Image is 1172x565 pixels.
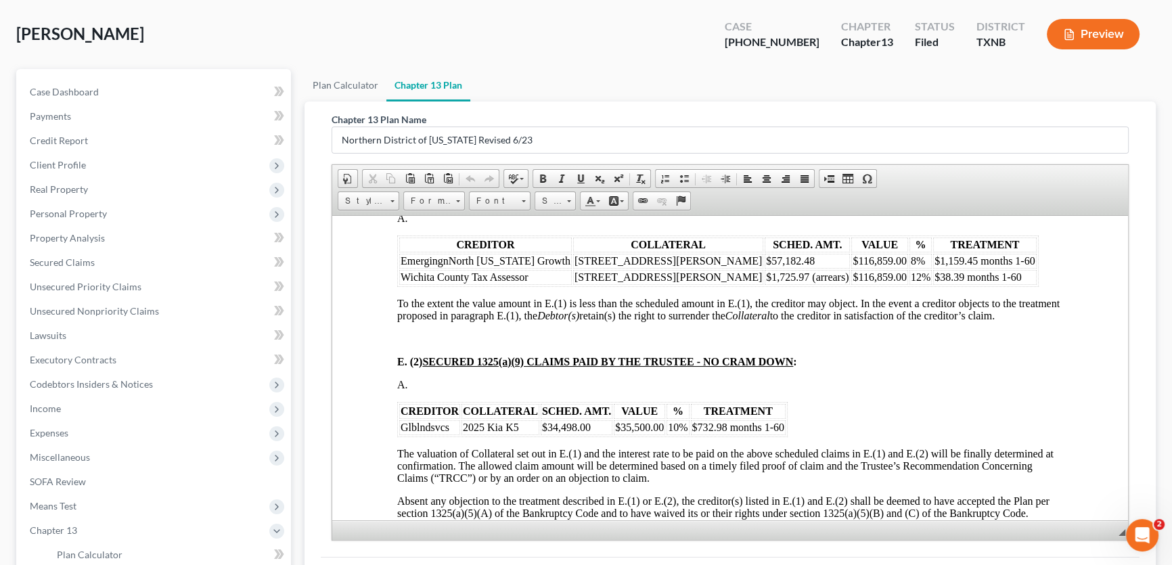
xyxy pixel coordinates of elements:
[283,206,332,217] span: $35,500.00
[338,170,357,187] a: Document Properties
[332,127,1128,153] input: Enter name...
[716,170,735,187] a: Increase Indent
[480,170,499,187] a: Redo
[881,35,893,48] span: 13
[124,23,182,35] span: CREDITOR
[241,54,431,69] td: [STREET_ADDRESS][PERSON_NAME]
[857,170,876,187] a: Insert Special Character
[469,191,531,210] a: Font
[19,470,291,494] a: SOFA Review
[819,170,838,187] a: Insert Page Break for Printing
[30,305,159,317] span: Unsecured Nonpriority Claims
[1047,19,1140,49] button: Preview
[30,378,153,390] span: Codebtors Insiders & Notices
[601,54,704,69] td: $38.39 months 1-60
[504,170,528,187] a: Spell Checker
[656,170,675,187] a: Insert/Remove Numbered List
[30,281,141,292] span: Unsecured Priority Claims
[205,94,247,106] em: Debtor(s)
[68,189,127,201] font: CREDITOR
[65,140,465,152] span: E. (2) :
[360,206,452,217] span: $732.98 months 1-60
[441,23,510,35] span: SCHED. AMT.
[520,39,574,51] span: $116,859.00
[90,140,461,152] u: SECURED 1325(a)(9) CLAIMS PAID BY THE TRUSTEE - NO CRAM DOWN
[738,170,757,187] a: Align Left
[552,170,571,187] a: Italic
[631,170,650,187] a: Remove Format
[583,23,593,35] span: %
[602,39,702,51] span: $1,159.45 months 1-60
[633,192,652,210] a: Link
[242,39,430,51] span: [STREET_ADDRESS][PERSON_NAME]
[65,279,717,303] span: Absent any objection to the treatment described in E.(1) or E.(2), the creditor(s) listed in E.(1...
[535,191,576,210] a: Size
[1119,529,1125,536] span: Resize
[382,170,401,187] a: Copy
[363,170,382,187] a: Cut
[915,19,955,35] div: Status
[535,192,562,210] span: Size
[19,226,291,250] a: Property Analysis
[838,170,857,187] a: Table
[131,189,206,201] font: COLLATERAL
[30,354,116,365] span: Executory Contracts
[30,232,105,244] span: Property Analysis
[609,170,628,187] a: Superscript
[332,112,426,127] label: Chapter 13 Plan Name
[371,189,441,201] font: TREATMENT
[841,35,893,50] div: Chapter
[1126,519,1158,551] iframe: Intercom live chat
[671,192,690,210] a: Anchor
[618,23,687,35] span: TREATMENT
[652,192,671,210] a: Unlink
[65,82,727,106] span: To the extent the value amount in E.(1) is less than the scheduled amount in E.(1), the creditor ...
[1154,519,1165,530] span: 2
[131,206,187,217] span: 2025 Kia K5
[30,427,68,438] span: Expenses
[438,170,457,187] a: Paste from Word
[470,192,517,210] span: Font
[30,403,61,414] span: Income
[65,232,721,268] span: The valuation of Collateral set out in E.(1) and the interest rate to be paid on the above schedu...
[519,54,575,69] td: $116,859.00
[16,24,144,43] span: [PERSON_NAME]
[68,39,238,51] span: EmergingnNorth [US_STATE] Growth
[386,69,470,101] a: Chapter 13 Plan
[461,170,480,187] a: Undo
[67,54,240,69] td: Wichita County Tax Assessor
[434,39,482,51] span: $57,182.48
[533,170,552,187] a: Bold
[210,189,279,201] font: SCHED. AMT.
[19,129,291,153] a: Credit Report
[604,192,628,210] a: Background Color
[298,23,374,35] span: COLLATERAL
[30,110,71,122] span: Payments
[404,192,451,210] span: Format
[697,170,716,187] a: Decrease Indent
[338,191,399,210] a: Styles
[65,163,76,175] span: A.
[19,104,291,129] a: Payments
[581,192,604,210] a: Text Color
[30,135,88,146] span: Credit Report
[30,476,86,487] span: SOFA Review
[19,250,291,275] a: Secured Claims
[577,54,600,69] td: 12%
[529,23,566,35] span: VALUE
[19,348,291,372] a: Executory Contracts
[30,256,95,268] span: Secured Claims
[338,192,386,210] span: Styles
[393,94,438,106] em: Collateral
[30,330,66,341] span: Lawsuits
[401,170,420,187] a: Paste
[332,216,1128,520] iframe: Rich Text Editor, document-ckeditor
[571,170,590,187] a: Underline
[30,500,76,512] span: Means Test
[841,19,893,35] div: Chapter
[336,206,355,217] span: 10%
[795,170,814,187] a: Justify
[590,170,609,187] a: Subscript
[30,159,86,171] span: Client Profile
[432,54,518,69] td: $1,725.97 (arrears)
